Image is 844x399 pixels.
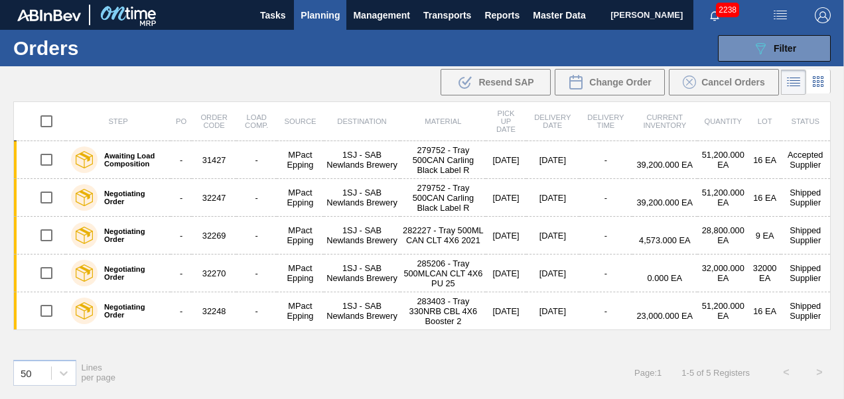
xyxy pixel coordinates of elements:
td: 1SJ - SAB Newlands Brewery [324,179,401,217]
td: Shipped Supplier [781,292,831,330]
div: Resend SAP [441,69,551,95]
span: Quantity [705,117,742,125]
td: - [171,217,192,255]
button: Cancel Orders [669,69,779,95]
td: 16 EA [749,179,781,217]
span: Lines per page [82,363,116,382]
td: 282227 - Tray 500ML CAN CLT 4X6 2021 [400,217,486,255]
img: TNhmsLtSVTkK8tSr43FrP2fwEKptu5GPRR3wAAAABJRU5ErkJggg== [17,9,81,21]
label: Negotiating Order [98,190,165,205]
td: - [171,141,192,179]
td: [DATE] [526,179,579,217]
span: 2238 [716,3,739,17]
td: 1SJ - SAB Newlands Brewery [324,217,401,255]
td: [DATE] [486,255,526,292]
span: Change Order [589,77,651,87]
img: userActions [772,7,788,23]
td: - [236,179,277,217]
a: Negotiating Order-32270-MPact Epping1SJ - SAB Newlands Brewery285206 - Tray 500MLCAN CLT 4X6 PU 2... [14,255,831,292]
td: [DATE] [526,141,579,179]
td: 32,000.000 EA [697,255,749,292]
span: 0.000 EA [647,273,682,283]
td: - [236,141,277,179]
span: Step [108,117,127,125]
h1: Orders [13,40,196,56]
span: Cancel Orders [701,77,765,87]
button: > [803,356,836,389]
span: Delivery Date [534,113,571,129]
td: - [171,292,192,330]
td: 28,800.000 EA [697,217,749,255]
span: PO [176,117,186,125]
td: 9 EA [749,217,781,255]
td: - [579,179,632,217]
td: [DATE] [486,292,526,330]
span: Filter [774,43,796,54]
label: Negotiating Order [98,303,165,319]
span: Pick up Date [496,109,516,133]
button: Filter [718,35,831,62]
a: Awaiting Load Composition-31427-MPact Epping1SJ - SAB Newlands Brewery279752 - Tray 500CAN Carlin... [14,141,831,179]
td: 32000 EA [749,255,781,292]
td: 279752 - Tray 500CAN Carling Black Label R [400,179,486,217]
td: - [171,255,192,292]
label: Awaiting Load Composition [98,152,165,168]
td: - [236,292,277,330]
td: - [171,179,192,217]
span: Planning [301,7,340,23]
span: Delivery Time [587,113,624,129]
div: Cancel Orders in Bulk [669,69,779,95]
label: Negotiating Order [98,265,165,281]
div: 50 [21,367,32,378]
td: MPact Epping [277,141,323,179]
td: [DATE] [526,292,579,330]
td: 16 EA [749,292,781,330]
img: Logout [815,7,831,23]
button: Notifications [693,6,736,25]
span: 39,200.000 EA [636,198,693,207]
a: Negotiating Order-32247-MPact Epping1SJ - SAB Newlands Brewery279752 - Tray 500CAN Carling Black ... [14,179,831,217]
td: 51,200.000 EA [697,141,749,179]
button: < [770,356,803,389]
span: Management [353,7,410,23]
span: Reports [484,7,520,23]
a: Negotiating Order-32248-MPact Epping1SJ - SAB Newlands Brewery283403 - Tray 330NRB CBL 4X6 Booste... [14,292,831,330]
td: MPact Epping [277,292,323,330]
label: Negotiating Order [98,227,165,243]
td: - [579,141,632,179]
span: Order Code [200,113,227,129]
td: MPact Epping [277,217,323,255]
span: Source [285,117,316,125]
span: Load Comp. [245,113,268,129]
div: Change Order [555,69,665,95]
span: Material [425,117,461,125]
td: 1SJ - SAB Newlands Brewery [324,141,401,179]
span: 23,000.000 EA [636,311,693,321]
td: MPact Epping [277,179,323,217]
span: Master Data [533,7,585,23]
span: Lot [758,117,772,125]
td: 32248 [192,292,236,330]
td: - [579,217,632,255]
td: - [579,255,632,292]
td: Shipped Supplier [781,179,831,217]
span: 1 - 5 of 5 Registers [681,368,750,378]
td: [DATE] [486,217,526,255]
span: 39,200.000 EA [636,160,693,170]
td: Shipped Supplier [781,255,831,292]
td: [DATE] [526,255,579,292]
a: Negotiating Order-32269-MPact Epping1SJ - SAB Newlands Brewery282227 - Tray 500ML CAN CLT 4X6 202... [14,217,831,255]
td: 32269 [192,217,236,255]
div: List Vision [781,70,806,95]
span: 4,573.000 EA [639,235,691,245]
td: [DATE] [486,141,526,179]
td: 32247 [192,179,236,217]
td: - [579,292,632,330]
td: Accepted Supplier [781,141,831,179]
td: 285206 - Tray 500MLCAN CLT 4X6 PU 25 [400,255,486,292]
span: Resend SAP [478,77,533,87]
span: Current inventory [643,113,686,129]
td: 1SJ - SAB Newlands Brewery [324,255,401,292]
